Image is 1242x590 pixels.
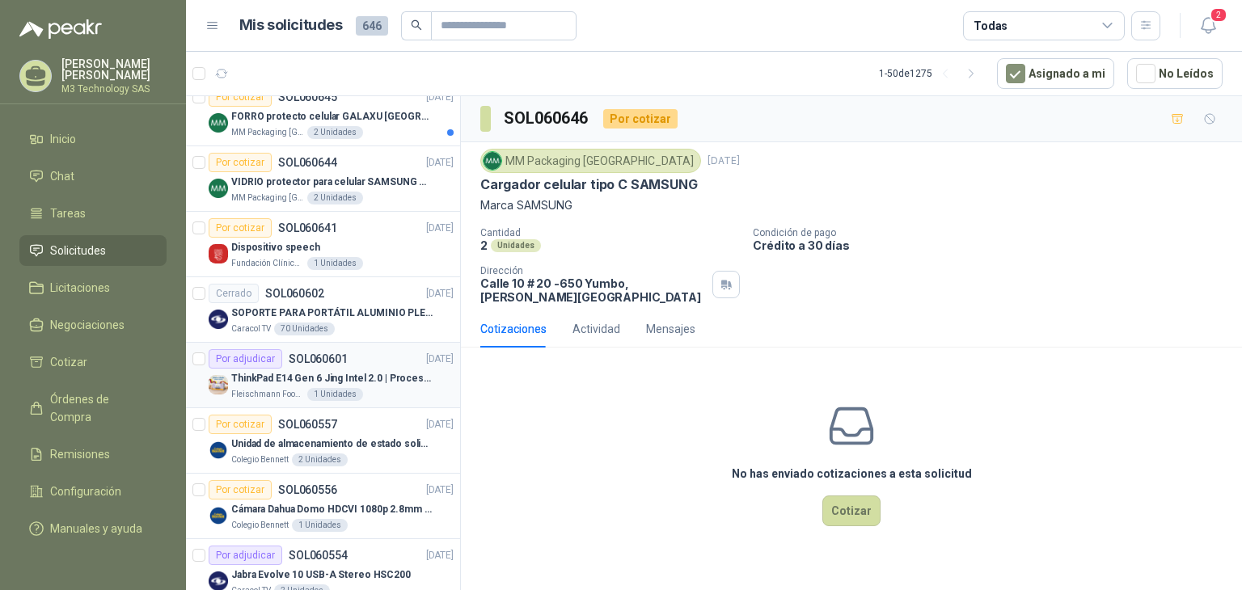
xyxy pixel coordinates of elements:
p: Dispositivo speech [231,240,320,255]
div: Cerrado [209,284,259,303]
a: Solicitudes [19,235,167,266]
p: Calle 10 # 20 -650 Yumbo , [PERSON_NAME][GEOGRAPHIC_DATA] [480,276,706,304]
p: ThinkPad E14 Gen 6 Jing Intel 2.0 | Procesador Intel Core Ultra 5 125U ( 12 [231,371,433,386]
img: Company Logo [484,152,501,170]
p: Unidad de almacenamiento de estado solido Marca SK hynix [DATE] NVMe 256GB HFM256GDJTNG-8310A M.2... [231,436,433,452]
a: Por cotizarSOL060644[DATE] Company LogoVIDRIO protector para celular SAMSUNG GALAXI A16 5GMM Pack... [186,146,460,212]
span: Inicio [50,130,76,148]
p: [DATE] [426,483,454,498]
div: Actividad [572,320,620,338]
p: Cargador celular tipo C SAMSUNG [480,176,697,193]
p: Caracol TV [231,322,271,335]
div: Por cotizar [209,415,272,434]
div: 2 Unidades [292,453,348,466]
a: Por cotizarSOL060557[DATE] Company LogoUnidad de almacenamiento de estado solido Marca SK hynix [... [186,408,460,474]
div: Por cotizar [603,109,678,129]
p: [DATE] [426,90,454,105]
p: SOL060602 [265,288,324,299]
span: Configuración [50,483,121,500]
div: MM Packaging [GEOGRAPHIC_DATA] [480,149,701,173]
img: Logo peakr [19,19,102,39]
a: Órdenes de Compra [19,384,167,432]
a: Chat [19,161,167,192]
div: Por cotizar [209,218,272,238]
p: [DATE] [708,154,740,169]
div: 2 Unidades [307,192,363,204]
span: 646 [356,16,388,36]
p: SOL060641 [278,222,337,234]
div: Mensajes [646,320,695,338]
div: Por cotizar [209,87,272,107]
p: MM Packaging [GEOGRAPHIC_DATA] [231,126,304,139]
button: No Leídos [1127,58,1223,89]
p: [DATE] [426,221,454,236]
a: Licitaciones [19,272,167,303]
div: Por cotizar [209,153,272,172]
p: [DATE] [426,417,454,432]
span: Licitaciones [50,279,110,297]
a: Tareas [19,198,167,229]
p: SOL060557 [278,419,337,430]
p: Dirección [480,265,706,276]
span: Negociaciones [50,316,125,334]
p: Crédito a 30 días [753,238,1236,252]
p: [DATE] [426,286,454,301]
span: Manuales y ayuda [50,520,142,537]
div: Por adjudicar [209,349,282,369]
a: Cotizar [19,347,167,377]
p: Condición de pago [753,227,1236,238]
h1: Mis solicitudes [239,14,343,37]
p: Fleischmann Foods S.A. [231,388,304,401]
div: Unidades [491,239,541,252]
div: Por cotizar [209,480,272,499]
a: Configuración [19,476,167,507]
h3: SOL060646 [504,106,590,131]
span: search [411,19,422,31]
a: Por cotizarSOL060641[DATE] Company LogoDispositivo speechFundación Clínica Shaio1 Unidades [186,212,460,277]
img: Company Logo [209,506,228,525]
p: SOL060554 [289,550,348,561]
img: Company Logo [209,375,228,394]
p: [PERSON_NAME] [PERSON_NAME] [61,58,167,81]
a: Manuales y ayuda [19,513,167,544]
p: SOL060601 [289,353,348,365]
a: Por cotizarSOL060645[DATE] Company LogoFORRO protecto celular GALAXU [GEOGRAPHIC_DATA] A16 5GMM P... [186,81,460,146]
a: CerradoSOL060602[DATE] Company LogoSOPORTE PARA PORTÁTIL ALUMINIO PLEGABLE VTACaracol TV70 Unidades [186,277,460,343]
div: Todas [974,17,1008,35]
span: Tareas [50,204,86,222]
p: Marca SAMSUNG [480,196,1223,214]
p: M3 Technology SAS [61,84,167,94]
p: Jabra Evolve 10 USB-A Stereo HSC200 [231,567,411,583]
p: Cámara Dahua Domo HDCVI 1080p 2.8mm IP67 Led IR 30m mts nocturnos [231,502,433,517]
div: 1 Unidades [307,388,363,401]
a: Remisiones [19,439,167,470]
img: Company Logo [209,244,228,263]
a: Por adjudicarSOL060601[DATE] Company LogoThinkPad E14 Gen 6 Jing Intel 2.0 | Procesador Intel Cor... [186,343,460,408]
p: SOPORTE PARA PORTÁTIL ALUMINIO PLEGABLE VTA [231,306,433,321]
p: FORRO protecto celular GALAXU [GEOGRAPHIC_DATA] A16 5G [231,109,433,124]
div: 1 Unidades [307,257,363,270]
div: Cotizaciones [480,320,547,338]
div: 70 Unidades [274,322,335,335]
div: 1 Unidades [292,519,348,532]
p: VIDRIO protector para celular SAMSUNG GALAXI A16 5G [231,175,433,190]
p: Cantidad [480,227,740,238]
span: Remisiones [50,445,110,463]
p: SOL060645 [278,91,337,103]
p: MM Packaging [GEOGRAPHIC_DATA] [231,192,304,204]
p: Colegio Bennett [231,453,289,466]
p: Fundación Clínica Shaio [231,257,304,270]
img: Company Logo [209,310,228,329]
button: 2 [1193,11,1223,40]
p: SOL060556 [278,484,337,495]
p: [DATE] [426,352,454,367]
a: Inicio [19,124,167,154]
span: Órdenes de Compra [50,390,151,426]
p: [DATE] [426,548,454,563]
img: Company Logo [209,113,228,133]
img: Company Logo [209,179,228,198]
p: SOL060644 [278,157,337,168]
span: Chat [50,167,74,185]
span: 2 [1210,7,1227,23]
button: Cotizar [822,495,881,526]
